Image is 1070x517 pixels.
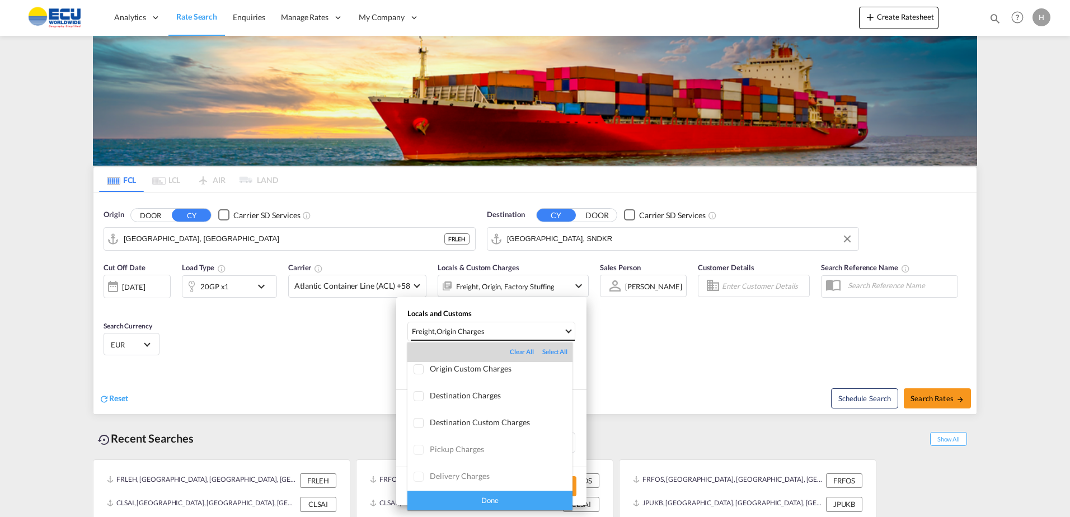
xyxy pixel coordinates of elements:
[430,364,572,373] div: Origin Custom Charges
[407,491,572,510] div: Done
[430,391,572,400] div: Destination Charges
[430,471,572,481] div: Delivery Charges
[430,417,572,427] div: Destination Custom Charges
[510,347,542,356] div: Clear All
[542,347,567,356] div: Select All
[430,444,572,454] div: Pickup Charges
